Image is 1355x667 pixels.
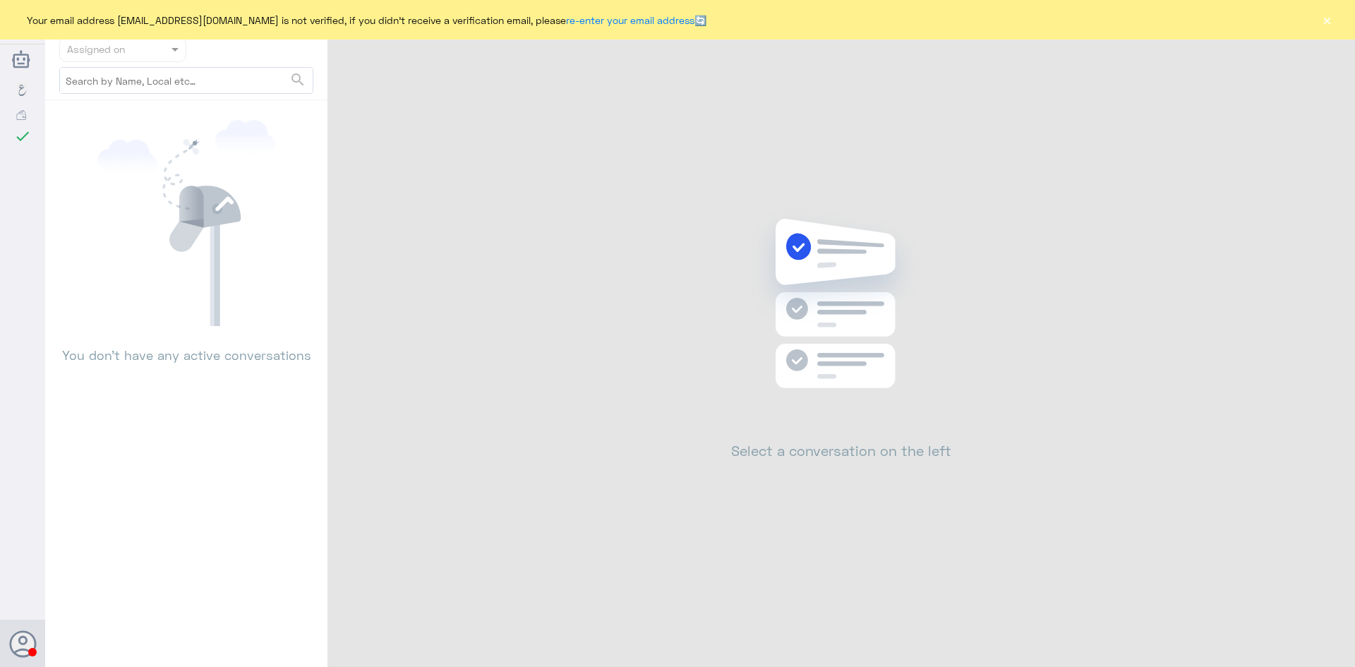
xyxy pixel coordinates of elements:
[566,14,694,26] a: re-enter your email address
[9,630,36,657] button: Avatar
[289,71,306,88] span: search
[289,68,306,92] button: search
[60,68,313,93] input: Search by Name, Local etc…
[1320,13,1334,27] button: ×
[731,442,951,459] h2: Select a conversation on the left
[14,128,31,145] i: check
[27,13,706,28] span: Your email address [EMAIL_ADDRESS][DOMAIN_NAME] is not verified, if you didn't receive a verifica...
[59,326,313,365] p: You don’t have any active conversations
